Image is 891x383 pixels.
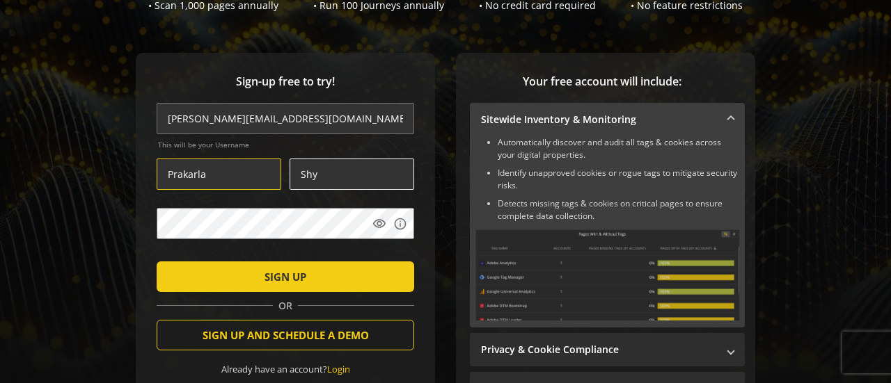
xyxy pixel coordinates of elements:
[498,167,739,192] li: Identify unapproved cookies or rogue tags to mitigate security risks.
[327,363,350,375] a: Login
[265,264,306,289] span: SIGN UP
[393,217,407,231] mat-icon: info
[470,333,745,366] mat-expansion-panel-header: Privacy & Cookie Compliance
[157,363,414,376] div: Already have an account?
[498,136,739,161] li: Automatically discover and audit all tags & cookies across your digital properties.
[481,343,717,357] mat-panel-title: Privacy & Cookie Compliance
[498,197,739,222] li: Detects missing tags & cookies on critical pages to ensure complete data collection.
[372,217,386,231] mat-icon: visibility
[203,323,369,348] span: SIGN UP AND SCHEDULE A DEMO
[475,229,739,320] img: Sitewide Inventory & Monitoring
[157,158,281,190] input: First Name *
[157,74,414,90] span: Sign-up free to try!
[157,320,414,350] button: SIGN UP AND SCHEDULE A DEMO
[273,299,298,313] span: OR
[290,158,414,190] input: Last Name *
[470,136,745,327] div: Sitewide Inventory & Monitoring
[157,261,414,292] button: SIGN UP
[470,74,734,90] span: Your free account will include:
[157,103,414,134] input: Email Address (name@work-email.com) *
[158,140,414,149] span: This will be your Username
[470,103,745,136] mat-expansion-panel-header: Sitewide Inventory & Monitoring
[481,113,717,127] mat-panel-title: Sitewide Inventory & Monitoring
